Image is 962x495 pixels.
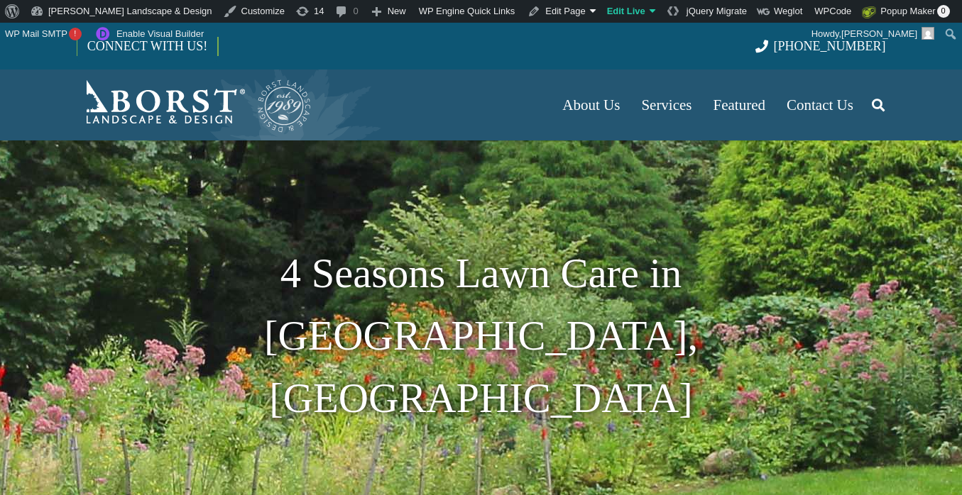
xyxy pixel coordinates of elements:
[552,69,630,140] a: About Us
[77,243,886,429] h1: 4 Seasons Lawn Care in [GEOGRAPHIC_DATA], [GEOGRAPHIC_DATA]
[630,69,702,140] a: Services
[755,39,885,53] a: [PHONE_NUMBER]
[77,29,217,63] a: CONNECT WITH US!
[87,23,209,45] a: Enable Visual Builder
[77,77,312,133] a: Borst-Logo
[864,87,892,123] a: Search
[937,5,950,18] span: 0
[69,28,82,40] span: !
[776,69,864,140] a: Contact Us
[774,39,886,53] span: [PHONE_NUMBER]
[562,96,620,113] span: About Us
[787,96,853,113] span: Contact Us
[641,96,692,113] span: Services
[841,28,917,39] span: [PERSON_NAME]
[714,96,765,113] span: Featured
[807,23,940,45] a: Howdy,
[703,69,776,140] a: Featured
